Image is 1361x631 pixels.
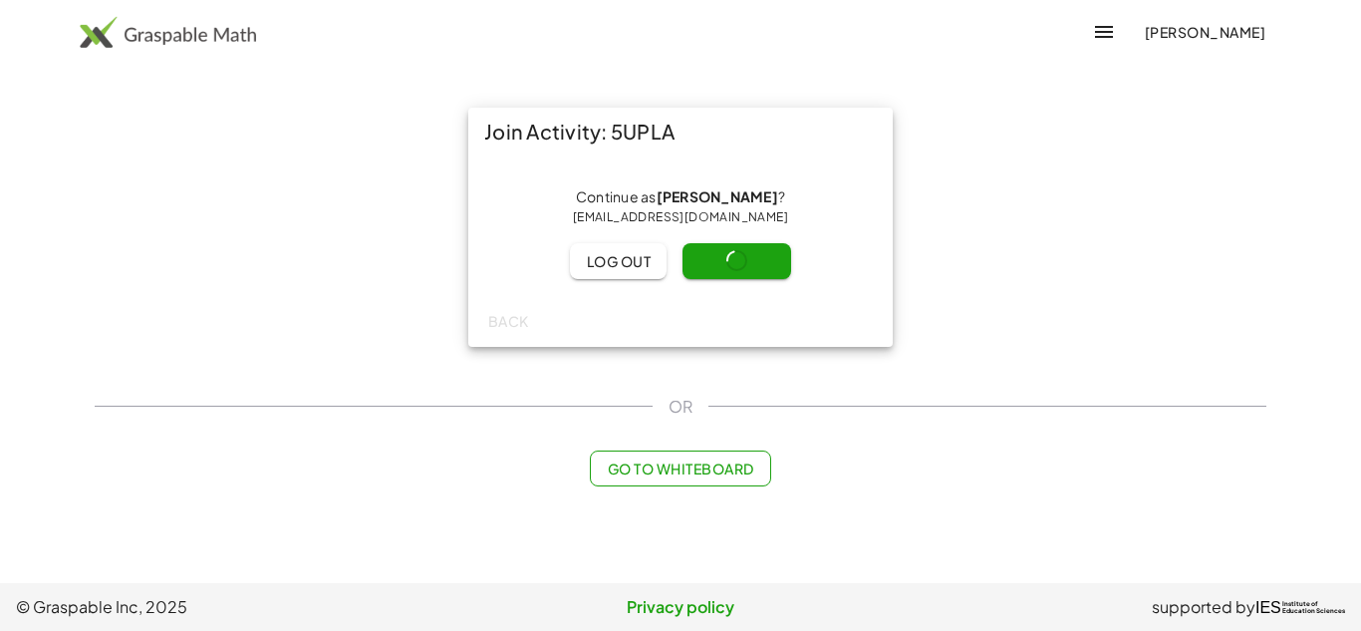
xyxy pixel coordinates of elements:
span: Go to Whiteboard [607,460,753,477]
span: IES [1255,598,1281,617]
span: [PERSON_NAME] [1144,23,1265,41]
div: Continue as ? [484,187,877,227]
button: [PERSON_NAME] [1128,14,1281,50]
div: [EMAIL_ADDRESS][DOMAIN_NAME] [484,207,877,227]
span: Log out [586,252,651,270]
strong: [PERSON_NAME] [657,187,778,205]
button: Go to Whiteboard [590,451,770,486]
span: supported by [1152,595,1255,619]
a: Privacy policy [459,595,903,619]
span: OR [669,395,692,419]
a: IESInstitute ofEducation Sciences [1255,595,1345,619]
button: Log out [570,243,667,279]
span: © Graspable Inc, 2025 [16,595,459,619]
span: Institute of Education Sciences [1282,601,1345,615]
div: Join Activity: 5UPLA [468,108,893,156]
